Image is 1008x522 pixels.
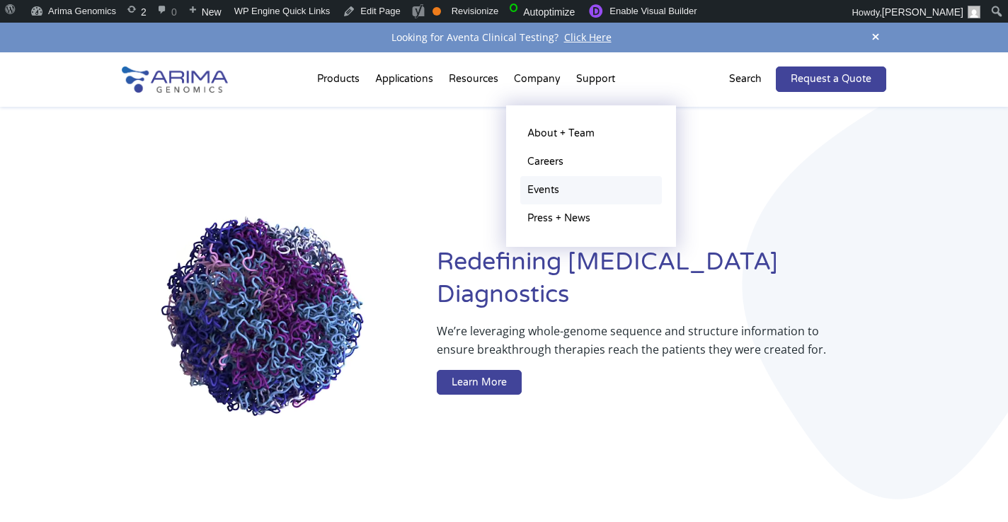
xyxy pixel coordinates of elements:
[520,204,662,233] a: Press + News
[520,148,662,176] a: Careers
[122,66,228,93] img: Arima-Genomics-logo
[776,66,886,92] a: Request a Quote
[882,6,963,18] span: [PERSON_NAME]
[122,28,886,47] div: Looking for Aventa Clinical Testing?
[520,120,662,148] a: About + Team
[520,176,662,204] a: Events
[559,30,617,44] a: Click Here
[937,454,1008,522] iframe: Chat Widget
[437,370,522,395] a: Learn More
[729,70,762,88] p: Search
[433,7,441,16] div: OK
[437,322,830,370] p: We’re leveraging whole-genome sequence and structure information to ensure breakthrough therapies...
[437,246,886,322] h1: Redefining [MEDICAL_DATA] Diagnostics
